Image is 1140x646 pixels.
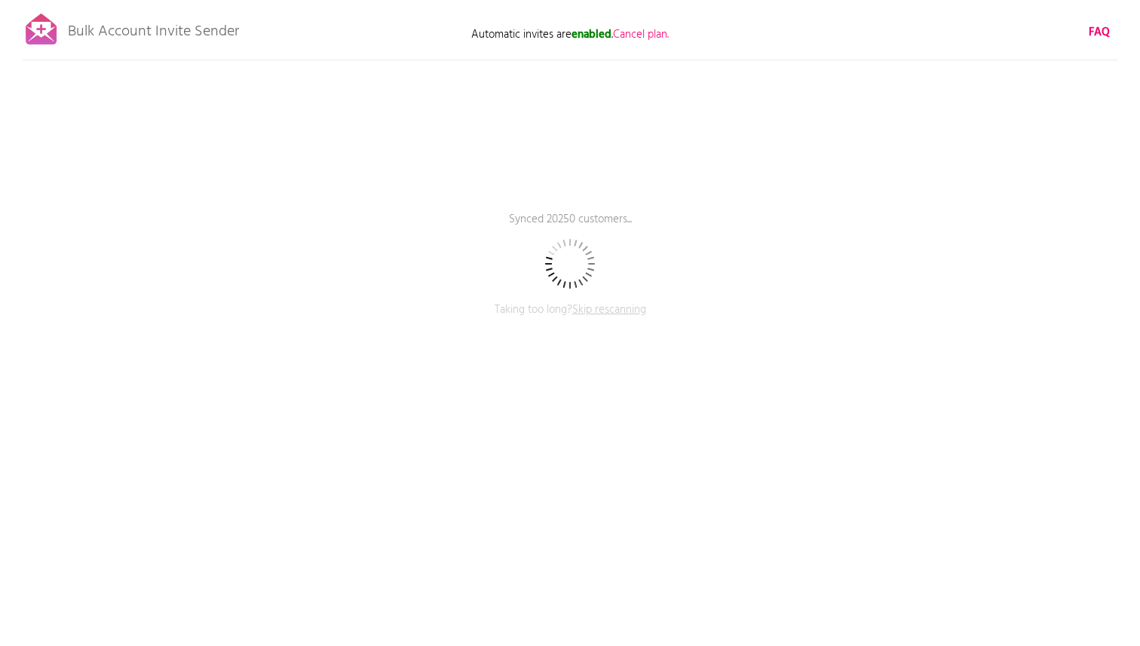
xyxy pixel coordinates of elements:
p: Taking too long? [344,302,796,339]
span: Cancel plan. [613,26,669,44]
b: enabled [572,26,611,44]
span: Skip rescanning [572,301,646,319]
b: FAQ [1089,23,1110,41]
p: Automatic invites are . [419,26,721,43]
a: FAQ [1089,24,1110,41]
p: Synced 20250 customers... [344,211,796,249]
p: Bulk Account Invite Sender [68,9,239,47]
